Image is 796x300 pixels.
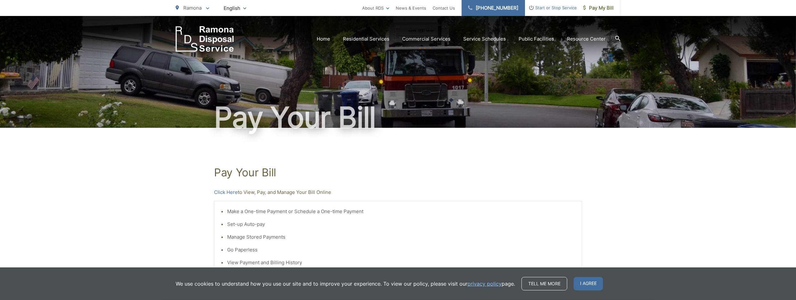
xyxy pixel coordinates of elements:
span: English [219,3,251,14]
li: Make a One-time Payment or Schedule a One-time Payment [227,208,575,215]
a: Tell me more [521,277,567,290]
a: Resource Center [567,35,606,43]
a: Commercial Services [402,35,450,43]
span: Pay My Bill [583,4,614,12]
p: to View, Pay, and Manage Your Bill Online [214,188,582,196]
a: News & Events [396,4,426,12]
h1: Pay Your Bill [214,166,582,179]
a: Click Here [214,188,238,196]
a: Residential Services [343,35,389,43]
li: Set-up Auto-pay [227,220,575,228]
li: Go Paperless [227,246,575,254]
a: Public Facilities [519,35,554,43]
p: We use cookies to understand how you use our site and to improve your experience. To view our pol... [176,280,515,288]
a: EDCD logo. Return to the homepage. [176,26,234,52]
h1: Pay Your Bill [176,102,620,134]
span: Ramona [183,5,202,11]
span: I agree [574,277,603,290]
a: Contact Us [433,4,455,12]
a: Service Schedules [463,35,506,43]
li: View Payment and Billing History [227,259,575,266]
a: About RDS [362,4,389,12]
li: Manage Stored Payments [227,233,575,241]
a: Home [317,35,330,43]
a: privacy policy [467,280,502,288]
